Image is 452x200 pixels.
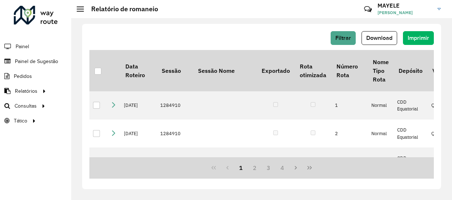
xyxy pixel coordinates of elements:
[157,147,193,176] td: 1284910
[157,91,193,120] td: 1284910
[234,161,248,175] button: 1
[120,50,157,91] th: Data Roteiro
[362,31,397,45] button: Download
[335,35,351,41] span: Filtrar
[120,147,157,176] td: [DATE]
[15,58,58,65] span: Painel de Sugestão
[394,120,427,148] td: CDD Equatorial
[403,31,434,45] button: Imprimir
[331,31,356,45] button: Filtrar
[331,147,368,176] td: 3
[368,50,394,91] th: Nome Tipo Rota
[120,120,157,148] td: [DATE]
[15,87,37,95] span: Relatórios
[275,161,289,175] button: 4
[368,147,394,176] td: Normal
[331,50,368,91] th: Número Rota
[14,117,27,125] span: Tático
[366,35,392,41] span: Download
[394,147,427,176] td: CDD Equatorial
[257,50,295,91] th: Exportado
[16,43,29,50] span: Painel
[331,120,368,148] td: 2
[394,50,427,91] th: Depósito
[289,161,303,175] button: Next Page
[368,91,394,120] td: Normal
[378,9,432,16] span: [PERSON_NAME]
[15,102,37,110] span: Consultas
[303,161,316,175] button: Last Page
[394,91,427,120] td: CDD Equatorial
[120,91,157,120] td: [DATE]
[295,50,331,91] th: Rota otimizada
[378,2,432,9] h3: MAYELE
[248,161,262,175] button: 2
[193,50,257,91] th: Sessão Nome
[84,5,158,13] h2: Relatório de romaneio
[157,50,193,91] th: Sessão
[408,35,429,41] span: Imprimir
[262,161,275,175] button: 3
[14,72,32,80] span: Pedidos
[157,120,193,148] td: 1284910
[331,91,368,120] td: 1
[360,1,376,17] a: Contato Rápido
[368,120,394,148] td: Normal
